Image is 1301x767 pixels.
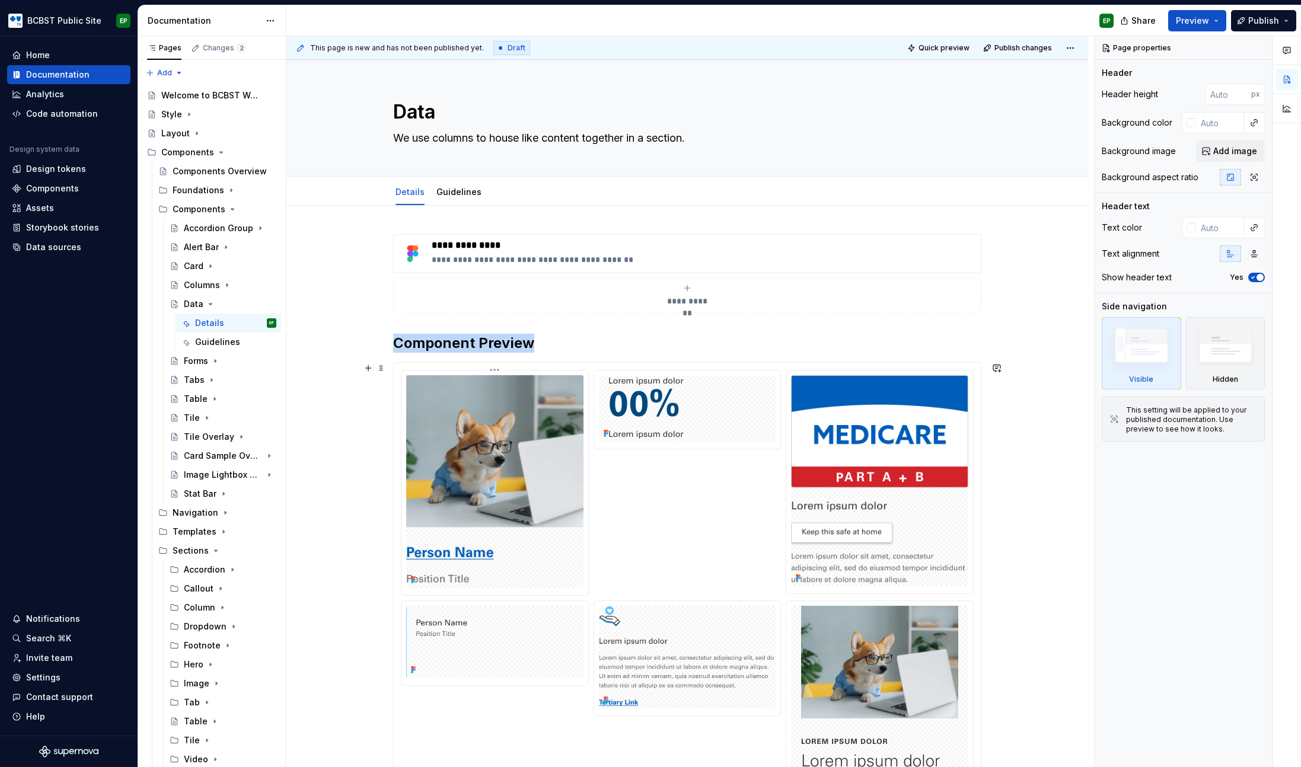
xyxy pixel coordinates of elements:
button: BCBST Public SiteEP [2,8,135,33]
button: Notifications [7,609,130,628]
span: Draft [508,43,525,53]
a: Guidelines [176,333,281,351]
a: Stat Bar [165,484,281,503]
a: Table [165,389,281,408]
div: Card Sample Overlay [184,450,262,462]
label: Yes [1230,273,1243,282]
a: DetailsEP [176,314,281,333]
span: Publish [1248,15,1279,27]
span: This page is new and has not been published yet. [310,43,484,53]
div: EP [1103,16,1111,25]
div: Style [161,108,182,120]
div: Column [165,598,281,617]
div: Background color [1102,117,1172,129]
div: Columns [184,279,220,291]
div: Home [26,49,50,61]
a: Storybook stories [7,218,130,237]
div: Invite team [26,652,72,664]
button: Publish [1231,10,1296,31]
div: Image [184,677,209,689]
div: Code automation [26,108,98,120]
img: b44e7a6b-69a5-43df-ae42-963d7259159b.png [8,14,23,28]
a: Analytics [7,85,130,104]
span: Add [157,68,172,78]
div: Help [26,711,45,723]
a: Details [396,187,425,197]
div: Sections [173,545,209,557]
div: EP [269,317,274,329]
button: Share [1114,10,1163,31]
button: Quick preview [904,40,975,56]
a: Layout [142,124,281,143]
a: Data [165,295,281,314]
div: Sections [154,541,281,560]
div: Header height [1102,88,1158,100]
div: Tile [184,734,200,746]
a: Accordion Group [165,219,281,238]
span: Add image [1213,145,1257,157]
div: Hero [184,659,203,670]
span: Publish changes [994,43,1052,53]
a: Style [142,105,281,124]
div: Video [184,753,208,765]
div: Changes [203,43,246,53]
div: Accordion [165,560,281,579]
div: Guidelines [195,336,240,348]
button: Preview [1168,10,1226,31]
a: Alert Bar [165,238,281,257]
div: Card [184,260,203,272]
div: Welcome to BCBST Web [161,90,259,101]
a: Design tokens [7,159,130,178]
div: Footnote [184,640,221,651]
h2: Component Preview [393,334,981,353]
a: Components [7,179,130,198]
div: Stat Bar [184,488,216,500]
button: Add image [1196,140,1265,162]
div: Details [391,179,429,204]
button: Search ⌘K [7,629,130,648]
div: Dropdown [165,617,281,636]
p: px [1251,90,1260,99]
div: Column [184,602,215,613]
div: Settings [26,672,60,683]
div: Components Overview [173,165,267,177]
div: Tile Overlay [184,431,234,443]
button: Contact support [7,688,130,707]
a: Welcome to BCBST Web [142,86,281,105]
div: Hidden [1213,375,1238,384]
span: Quick preview [919,43,970,53]
a: Card Sample Overlay [165,446,281,465]
div: Analytics [26,88,64,100]
div: Text alignment [1102,248,1159,260]
div: Components [26,183,79,194]
div: Documentation [26,69,90,81]
div: Show header text [1102,271,1172,283]
a: Invite team [7,648,130,667]
div: Foundations [173,184,224,196]
div: Hidden [1186,317,1265,389]
div: Dropdown [184,621,227,632]
div: Components [173,203,225,215]
div: Header text [1102,200,1150,212]
div: Hero [165,655,281,674]
div: Side navigation [1102,301,1167,312]
a: Assets [7,199,130,218]
div: Tab [165,693,281,712]
div: Templates [154,522,281,541]
div: Layout [161,127,190,139]
img: 4baf7843-f8da-4bf9-87ec-1c2503c5ad79.png [398,239,427,268]
div: Search ⌘K [26,632,71,644]
textarea: We use columns to house like content together in a section. [391,129,979,148]
a: Supernova Logo [39,746,98,758]
a: Card [165,257,281,276]
input: Auto [1196,217,1244,238]
button: Publish changes [980,40,1057,56]
div: Assets [26,202,54,214]
div: Header [1102,67,1132,79]
a: Tile [165,408,281,427]
div: Image Lightbox Overlay [184,469,262,481]
button: Help [7,707,130,726]
div: Alert Bar [184,241,219,253]
div: Visible [1129,375,1153,384]
div: Table [184,715,208,727]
